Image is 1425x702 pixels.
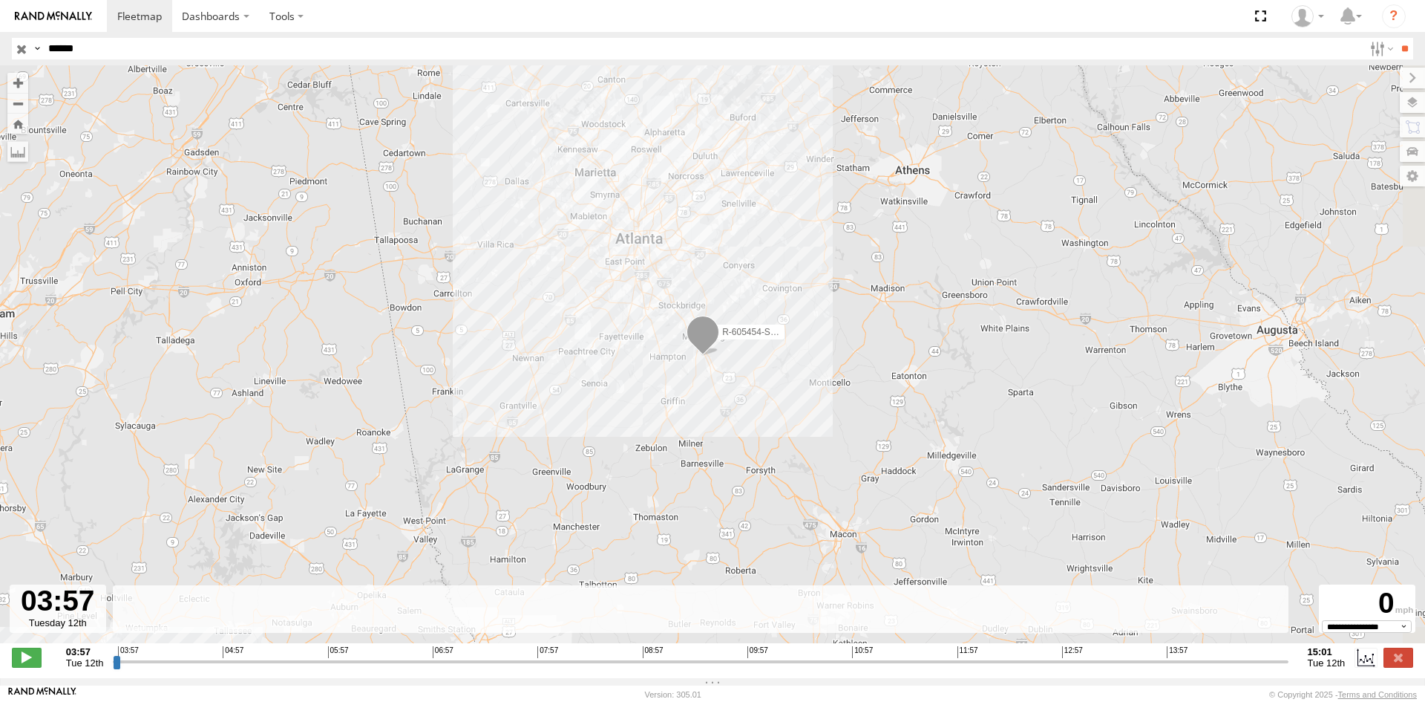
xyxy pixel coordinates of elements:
span: 04:57 [223,646,243,658]
span: Tue 12th Aug 2025 [66,657,104,669]
img: rand-logo.svg [15,11,92,22]
span: R-605454-Swing [722,327,788,337]
span: 11:57 [957,646,978,658]
div: © Copyright 2025 - [1269,690,1417,699]
strong: 03:57 [66,646,104,657]
span: 08:57 [643,646,664,658]
label: Search Filter Options [1364,38,1396,59]
span: Tue 12th Aug 2025 [1308,657,1346,669]
span: 03:57 [118,646,139,658]
label: Close [1383,648,1413,667]
span: 09:57 [747,646,768,658]
div: James Nichols [1286,5,1329,27]
i: ? [1382,4,1406,28]
span: 12:57 [1062,646,1083,658]
button: Zoom in [7,73,28,93]
span: 07:57 [537,646,558,658]
span: 05:57 [328,646,349,658]
a: Terms and Conditions [1338,690,1417,699]
label: Measure [7,141,28,162]
span: 06:57 [433,646,453,658]
button: Zoom out [7,93,28,114]
label: Play/Stop [12,648,42,667]
label: Search Query [31,38,43,59]
div: 0 [1321,587,1413,620]
strong: 15:01 [1308,646,1346,657]
button: Zoom Home [7,114,28,134]
span: 10:57 [852,646,873,658]
div: Version: 305.01 [645,690,701,699]
label: Map Settings [1400,166,1425,186]
a: Visit our Website [8,687,76,702]
span: 13:57 [1167,646,1187,658]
